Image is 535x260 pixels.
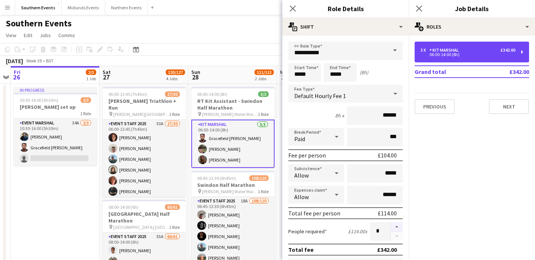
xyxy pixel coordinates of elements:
div: Total fee [288,246,314,253]
div: 06:00-14:00 (8h) [421,53,515,56]
div: 1 Job [86,76,96,81]
span: 3/3 [258,91,269,97]
app-job-card: 06:00-14:00 (8h)3/3RT Kit Assistant - Swindon Half Marathon [PERSON_NAME] Water Main Car Park1 Ro... [191,87,275,168]
span: 08:00-14:00 (6h) [108,204,139,210]
span: [PERSON_NAME][GEOGRAPHIC_DATA], [GEOGRAPHIC_DATA], [GEOGRAPHIC_DATA] [113,111,169,117]
span: Mon [280,69,290,75]
span: Sun [191,69,200,75]
label: People required [288,228,327,235]
span: 27 [101,73,111,81]
div: 8h x [335,112,344,119]
div: Kit Marshal [429,48,462,53]
td: £342.00 [485,66,529,78]
div: Roles [409,18,535,36]
span: 29 [279,73,290,81]
span: Edit [24,32,32,39]
div: [DATE] [6,57,23,65]
span: 26 [13,73,20,81]
span: Allow [294,193,309,201]
span: 111/113 [254,69,274,75]
span: 1 Role [258,111,269,117]
span: Week 39 [25,58,43,64]
app-card-role: Kit Marshal3/306:00-14:00 (8h)Gracefield [PERSON_NAME][PERSON_NAME][PERSON_NAME] [191,120,275,168]
div: (8h) [360,69,368,76]
h3: Swindon Half Marathon [191,182,275,188]
span: Fri [14,69,20,75]
h3: RT Kit Assistant - Swindon Half Marathon [191,98,275,111]
span: 28 [190,73,200,81]
span: [PERSON_NAME] Water Main Car Park [202,111,258,117]
span: Paid [294,135,305,143]
h3: Job Details [409,4,535,13]
app-job-card: In progress10:30-16:00 (5h30m)2/3[PERSON_NAME] set up1 RoleEvent Marshal34A2/310:30-16:00 (5h30m)... [14,87,97,166]
h3: [GEOGRAPHIC_DATA] Half Marathon [103,211,186,224]
div: £342.00 [377,246,397,253]
div: £114.00 [378,209,397,217]
span: Jobs [40,32,51,39]
app-job-card: 06:00-13:45 (7h45m)27/30[PERSON_NAME] Triathlon + Run [PERSON_NAME][GEOGRAPHIC_DATA], [GEOGRAPHIC... [103,87,186,197]
div: Shift [282,18,409,36]
div: £104.00 [378,152,397,159]
span: 06:45-13:30 (6h45m) [197,175,236,181]
span: 2/3 [81,97,91,103]
span: Comms [58,32,75,39]
a: Edit [21,30,35,40]
div: In progress [14,87,97,93]
div: £114.00 x [348,228,367,235]
button: Previous [415,99,455,114]
span: 120/127 [166,69,185,75]
span: 1 Role [80,111,91,116]
span: 60/61 [165,204,180,210]
button: Southern Events [15,0,62,15]
div: 4 Jobs [166,76,185,81]
span: View [6,32,16,39]
span: 1 Role [258,189,269,194]
button: Northern Events [105,0,148,15]
button: Next [489,99,529,114]
span: 108/110 [249,175,269,181]
span: 06:00-14:00 (8h) [197,91,227,97]
span: 1 Role [169,111,180,117]
span: [PERSON_NAME] Water Main Car Park [202,189,258,194]
div: 2 Jobs [255,76,273,81]
h3: [PERSON_NAME] Triathlon + Run [103,98,186,111]
div: Fee per person [288,152,326,159]
span: Default Hourly Fee 1 [294,92,346,100]
span: 1 Role [169,224,180,230]
div: £342.00 [500,48,515,53]
button: Increase [391,222,403,232]
td: Grand total [415,66,485,78]
span: 27/30 [165,91,180,97]
h3: [PERSON_NAME] set up [14,104,97,110]
span: Sat [103,69,111,75]
span: [GEOGRAPHIC_DATA] [GEOGRAPHIC_DATA] [113,224,169,230]
h1: Southern Events [6,18,72,29]
app-card-role: Event Marshal34A2/310:30-16:00 (5h30m)[PERSON_NAME]Gracefield [PERSON_NAME] [14,119,97,166]
span: 2/3 [86,69,96,75]
div: Total fee per person [288,209,340,217]
a: View [3,30,19,40]
span: 06:00-13:45 (7h45m) [108,91,147,97]
a: Comms [55,30,78,40]
a: Jobs [37,30,54,40]
button: Midlands Events [62,0,105,15]
span: 10:30-16:00 (5h30m) [20,97,58,103]
span: Allow [294,172,309,179]
h3: Role Details [282,4,409,13]
div: 3 x [421,48,429,53]
div: BST [46,58,53,64]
